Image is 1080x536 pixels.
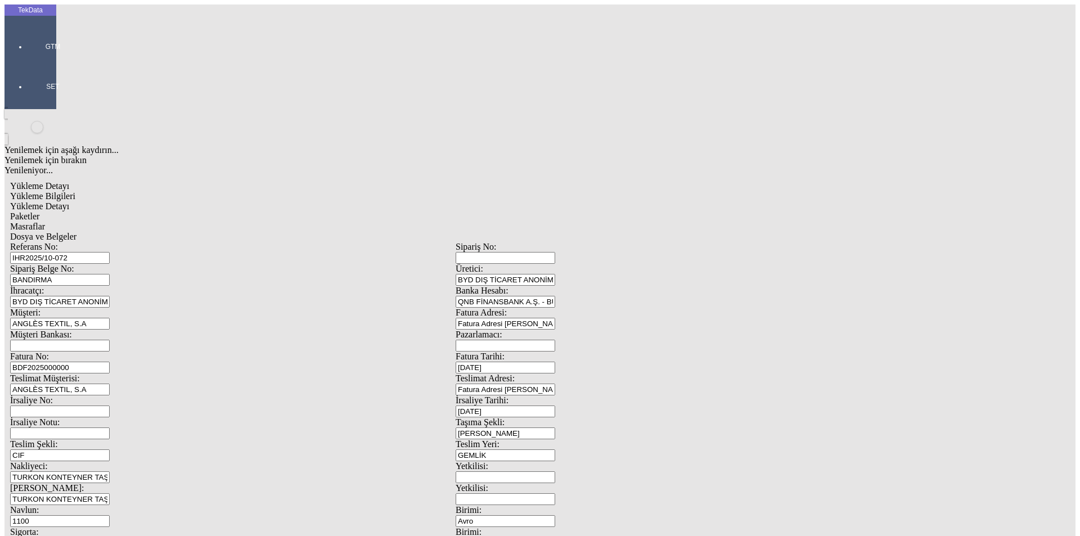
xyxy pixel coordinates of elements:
[456,483,488,493] span: Yetkilisi:
[4,155,907,165] div: Yenilemek için bırakın
[10,222,45,231] span: Masraflar
[10,191,75,201] span: Yükleme Bilgileri
[456,439,499,449] span: Teslim Yeri:
[456,264,483,273] span: Üretici:
[10,308,40,317] span: Müşteri:
[456,417,505,427] span: Taşıma Şekli:
[10,330,72,339] span: Müşteri Bankası:
[10,352,49,361] span: Fatura No:
[456,286,508,295] span: Banka Hesabı:
[456,330,502,339] span: Pazarlamacı:
[10,232,76,241] span: Dosya ve Belgeler
[10,439,58,449] span: Teslim Şekli:
[36,42,70,51] span: GTM
[4,6,56,15] div: TekData
[10,201,69,211] span: Yükleme Detayı
[456,242,496,251] span: Sipariş No:
[10,242,58,251] span: Referans No:
[456,395,508,405] span: İrsaliye Tarihi:
[456,373,515,383] span: Teslimat Adresi:
[10,461,48,471] span: Nakliyeci:
[36,82,70,91] span: SET
[10,181,69,191] span: Yükleme Detayı
[10,417,60,427] span: İrsaliye Notu:
[10,483,84,493] span: [PERSON_NAME]:
[456,461,488,471] span: Yetkilisi:
[456,352,505,361] span: Fatura Tarihi:
[10,264,74,273] span: Sipariş Belge No:
[4,145,907,155] div: Yenilemek için aşağı kaydırın...
[10,395,53,405] span: İrsaliye No:
[456,505,481,515] span: Birimi:
[10,373,80,383] span: Teslimat Müşterisi:
[4,165,907,175] div: Yenileniyor...
[10,286,44,295] span: İhracatçı:
[10,505,39,515] span: Navlun:
[456,308,507,317] span: Fatura Adresi:
[10,211,39,221] span: Paketler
